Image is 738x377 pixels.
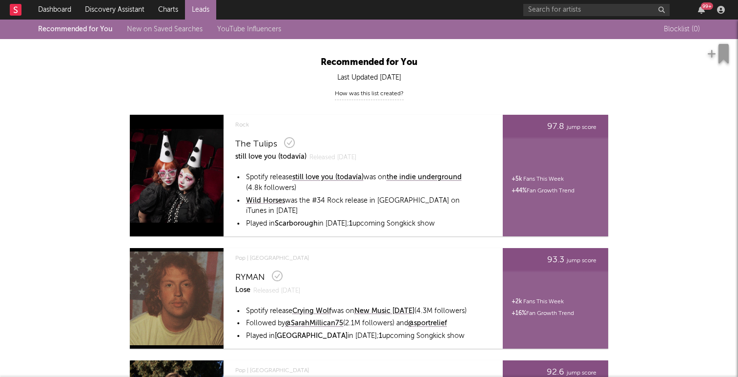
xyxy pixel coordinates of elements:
[236,172,245,194] td: •
[523,4,670,16] input: Search for artists
[235,119,478,131] span: Rock
[349,220,352,227] span: 1
[217,26,281,33] a: YouTube Influencers
[512,173,564,185] div: Fans This Week
[253,285,300,297] span: Released [DATE]
[547,254,564,266] span: 93.3
[512,296,564,308] div: Fans This Week
[512,299,522,305] span: + 2k
[547,121,564,132] span: 97.8
[246,195,477,217] td: was the #34 Rock release in [GEOGRAPHIC_DATA] on iTunes in [DATE]
[235,150,307,164] a: still love you (todavía)
[387,172,462,183] a: the indie underground
[246,218,477,230] td: Played in in [DATE]; upcoming Songkick show
[246,172,477,194] td: Spotify release was on (4.8k followers)
[292,306,331,317] a: Crying Wolf
[235,272,265,283] div: RYMAN
[512,185,574,197] div: Fan Growth Trend
[509,254,596,267] div: jump score
[246,318,467,330] td: Followed by (2.1M followers) and
[101,72,637,84] div: Last Updated [DATE]
[127,26,203,33] a: New on Saved Searches
[246,331,467,342] td: Played in in [DATE]; upcoming Songkick show
[275,333,348,339] span: [GEOGRAPHIC_DATA]
[246,306,467,317] td: Spotify release was on (4.3M followers)
[275,220,318,227] span: Scarborough
[512,308,574,319] div: Fan Growth Trend
[292,172,364,183] a: still love you (todavía)
[354,306,414,317] a: New Music [DATE]
[235,365,478,377] span: Pop | [GEOGRAPHIC_DATA]
[379,333,382,339] span: 1
[512,176,522,182] span: + 5k
[664,26,700,33] span: Blocklist
[335,88,404,100] div: How was this list created?
[698,6,705,14] button: 99+
[285,318,343,329] a: @SarahMillican75
[235,283,250,297] a: Lose
[512,188,527,194] span: +44%
[236,331,245,342] td: •
[246,196,285,207] a: Wild Horses
[236,306,245,317] td: •
[309,151,356,164] span: Released [DATE]
[235,138,277,150] div: The Tulips
[236,218,245,230] td: •
[512,311,526,316] span: +16%
[509,121,596,133] div: jump score
[692,23,700,35] span: ( 0 )
[408,318,447,329] a: @sportrelief
[236,195,245,217] td: •
[701,2,713,10] div: 99 +
[235,252,478,264] span: Pop | [GEOGRAPHIC_DATA]
[236,318,245,330] td: •
[321,58,417,67] span: Recommended for You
